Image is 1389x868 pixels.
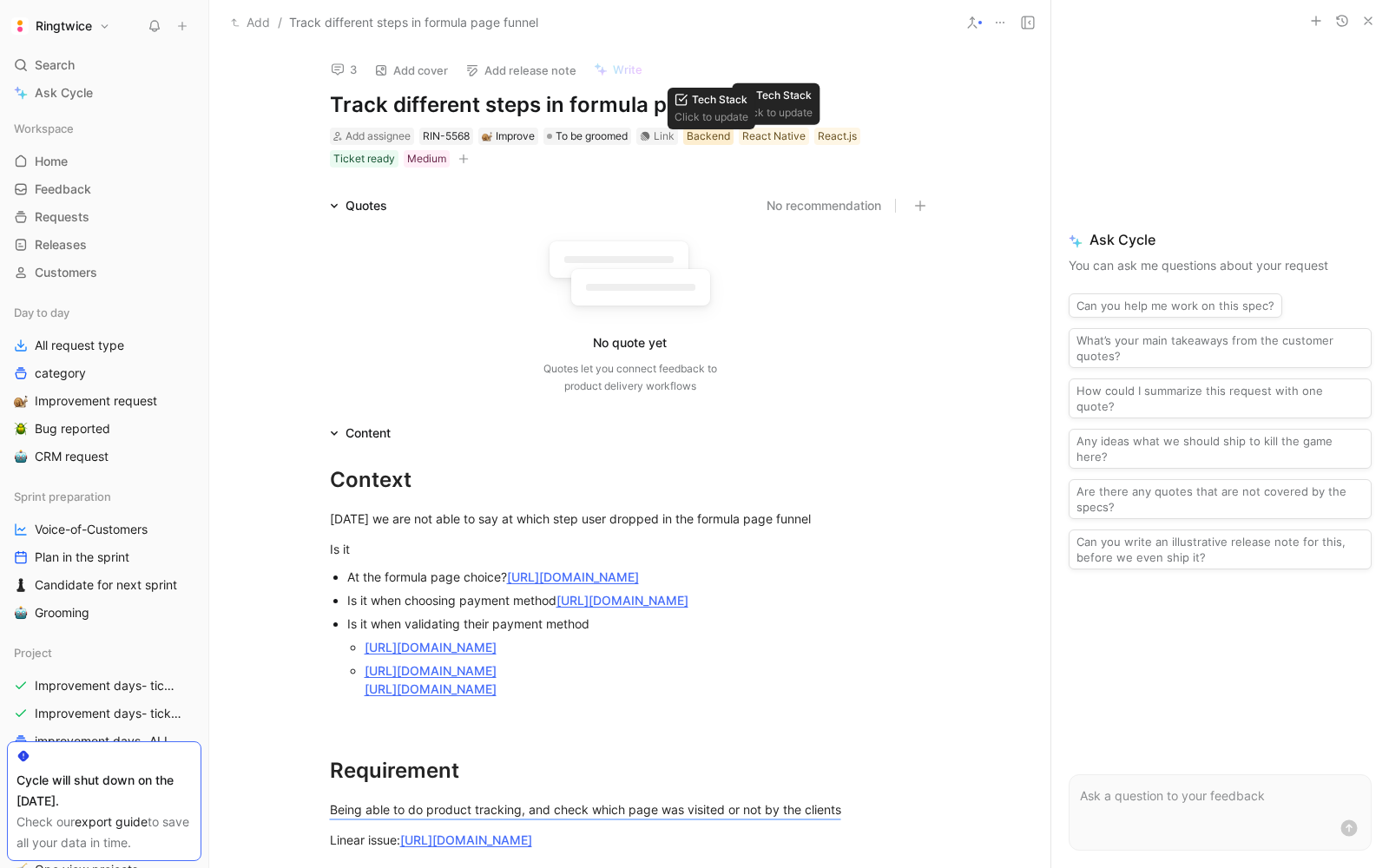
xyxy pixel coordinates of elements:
div: Is it [330,540,931,558]
div: Cycle will shut down on the [DATE]. [16,770,192,812]
img: 🤖 [14,606,28,620]
button: Can you help me work on this spec? [1069,293,1282,318]
button: Add cover [366,58,456,82]
a: Customers [7,260,201,286]
div: 🐌Improve [478,128,538,145]
div: Day to day [7,299,201,325]
img: 🪲 [14,422,28,436]
span: Voice-of-Customers [35,521,148,538]
img: Ringtwice [11,17,29,35]
span: Candidate for next sprint [35,576,177,594]
div: [DATE] we are not able to say at which step user dropped in the formula page funnel [330,510,931,528]
span: Requests [35,208,89,226]
button: 🐌 [10,391,31,411]
span: Sprint preparation [14,488,111,505]
div: Project [7,640,201,666]
a: 🤖Grooming [7,600,201,626]
span: Search [35,55,75,76]
span: Releases [35,236,87,253]
span: Feedback [35,181,91,198]
div: ProjectImprovement days- tickets readyImprovement days- tickets ready-legacyimprovement days- ALL... [7,640,201,782]
a: 🪲Bug reported [7,416,201,442]
img: 🐌 [482,131,492,141]
a: improvement days- ALL [7,728,201,754]
mark: Being able to do product tracking, and check which page was visited or not by the clients [330,802,841,817]
a: Requests [7,204,201,230]
a: [URL][DOMAIN_NAME] [365,640,497,654]
span: Bug reported [35,420,110,437]
div: Sprint preparationVoice-of-CustomersPlan in the sprint♟️Candidate for next sprint🤖Grooming [7,483,201,626]
a: ♟️Candidate for next sprint [7,572,201,598]
button: ♟️ [10,575,31,595]
span: Workspace [14,120,74,137]
div: Quotes [346,195,387,216]
div: Sprint preparation [7,483,201,510]
span: Plan in the sprint [35,549,129,566]
button: 🤖 [10,602,31,623]
button: 🤖 [10,446,31,467]
div: Medium [407,150,446,168]
div: RIN-5568 [423,128,470,145]
div: Ticket ready [333,150,395,168]
span: To be groomed [556,128,628,145]
h1: Track different steps in formula page funnel [330,91,931,119]
a: Improvement days- tickets ready [7,673,201,699]
div: Content [346,423,391,444]
div: Context [330,464,931,496]
button: 3 [323,57,365,82]
span: improvement days- ALL [35,733,171,750]
a: category [7,360,201,386]
span: Ask Cycle [1069,229,1372,250]
a: Voice-of-Customers [7,516,201,542]
div: Linear issue: [330,831,931,849]
span: All request type [35,337,124,354]
a: Improvement days- tickets ready-legacy [7,700,201,727]
a: All request type [7,332,201,358]
span: Grooming [35,604,89,621]
button: How could I summarize this request with one quote? [1069,378,1372,418]
a: [URL][DOMAIN_NAME] [365,681,497,696]
div: No quote yet [593,332,667,353]
p: You can ask me questions about your request [1069,255,1372,276]
h1: Ringtwice [36,18,92,34]
button: What’s your main takeaways from the customer quotes? [1069,328,1372,368]
a: 🤖CRM request [7,444,201,470]
div: At the formula page choice? [347,568,931,586]
div: React Native [742,128,806,145]
a: [URL][DOMAIN_NAME] [507,569,639,584]
div: Quotes [323,195,394,216]
span: Customers [35,264,97,281]
img: 🤖 [14,450,28,464]
a: [URL][DOMAIN_NAME] [556,593,688,608]
span: Project [14,644,52,661]
a: 🐌Improvement request [7,388,201,414]
span: Day to day [14,304,69,321]
img: 🐌 [14,394,28,408]
div: Is it when validating their payment method [347,615,931,633]
div: Day to dayAll request typecategory🐌Improvement request🪲Bug reported🤖CRM request [7,299,201,470]
div: Search [7,52,201,78]
a: [URL][DOMAIN_NAME] [400,832,532,847]
div: Requirement [330,755,931,786]
a: [URL][DOMAIN_NAME] [365,663,497,678]
span: Write [613,62,642,77]
a: Ask Cycle [7,80,201,106]
a: Home [7,148,201,174]
div: Quotes let you connect feedback to product delivery workflows [543,360,717,395]
div: Check our to save all your data in time. [16,812,192,853]
a: export guide [75,814,148,829]
button: Add [227,12,274,33]
span: CRM request [35,448,109,465]
span: Improvement days- tickets ready-legacy [35,705,183,722]
button: Are there any quotes that are not covered by the specs? [1069,479,1372,519]
div: React.js [818,128,857,145]
img: ♟️ [14,578,28,592]
div: To be groomed [543,128,631,145]
button: Any ideas what we should ship to kill the game here? [1069,429,1372,469]
a: Releases [7,232,201,258]
button: 🪲 [10,418,31,439]
div: Backend [687,128,730,145]
span: Home [35,153,68,170]
div: Is it when choosing payment method [347,591,931,609]
span: Add assignee [346,129,411,142]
